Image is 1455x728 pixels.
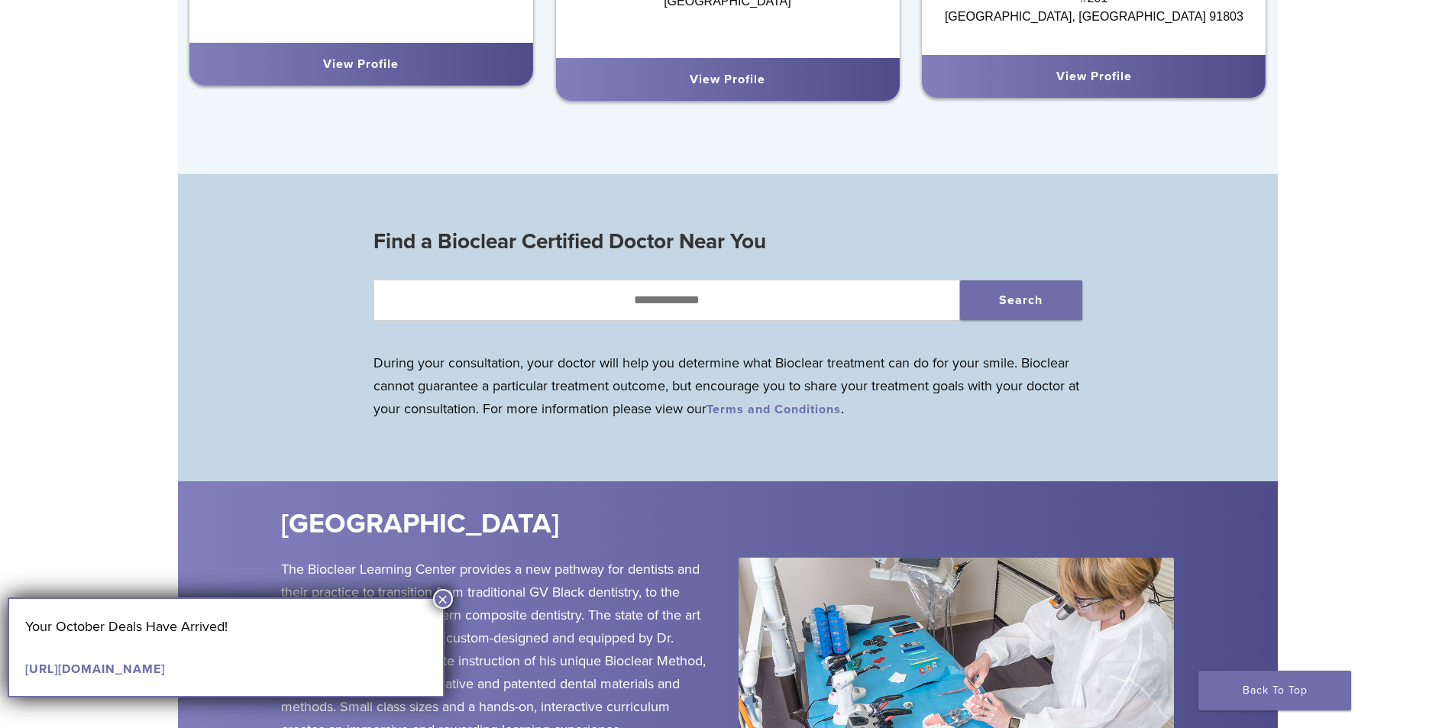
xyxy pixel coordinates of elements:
[281,506,819,542] h2: [GEOGRAPHIC_DATA]
[690,72,765,87] a: View Profile
[433,589,453,609] button: Close
[1056,69,1132,84] a: View Profile
[706,402,841,417] a: Terms and Conditions
[960,280,1082,320] button: Search
[1198,671,1351,710] a: Back To Top
[373,351,1082,420] p: During your consultation, your doctor will help you determine what Bioclear treatment can do for ...
[373,223,1082,260] h3: Find a Bioclear Certified Doctor Near You
[323,57,399,72] a: View Profile
[25,615,427,638] p: Your October Deals Have Arrived!
[25,662,165,677] a: [URL][DOMAIN_NAME]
